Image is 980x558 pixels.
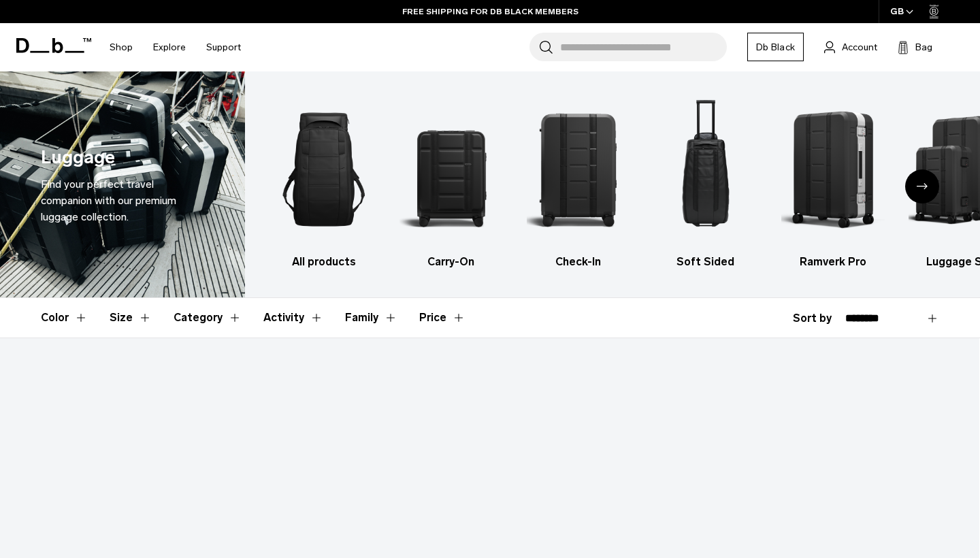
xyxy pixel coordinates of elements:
[781,92,885,247] img: Db
[272,92,376,247] img: Db
[99,23,251,71] nav: Main Navigation
[399,92,503,270] li: 2 / 6
[153,23,186,71] a: Explore
[110,298,152,338] button: Toggle Filter
[272,92,376,270] a: Db All products
[399,254,503,270] h3: Carry-On
[905,169,939,203] div: Next slide
[781,254,885,270] h3: Ramverk Pro
[842,40,877,54] span: Account
[654,92,757,270] a: Db Soft Sided
[272,254,376,270] h3: All products
[402,5,578,18] a: FREE SHIPPING FOR DB BLACK MEMBERS
[272,92,376,270] li: 1 / 6
[781,92,885,270] a: Db Ramverk Pro
[419,298,465,338] button: Toggle Price
[527,92,630,247] img: Db
[527,92,630,270] li: 3 / 6
[174,298,242,338] button: Toggle Filter
[527,254,630,270] h3: Check-In
[41,298,88,338] button: Toggle Filter
[654,254,757,270] h3: Soft Sided
[824,39,877,55] a: Account
[41,144,115,171] h1: Luggage
[206,23,241,71] a: Support
[527,92,630,270] a: Db Check-In
[110,23,133,71] a: Shop
[263,298,323,338] button: Toggle Filter
[654,92,757,247] img: Db
[654,92,757,270] li: 4 / 6
[41,178,176,223] span: Find your perfect travel companion with our premium luggage collection.
[898,39,932,55] button: Bag
[345,298,397,338] button: Toggle Filter
[781,92,885,270] li: 5 / 6
[747,33,804,61] a: Db Black
[399,92,503,247] img: Db
[399,92,503,270] a: Db Carry-On
[915,40,932,54] span: Bag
